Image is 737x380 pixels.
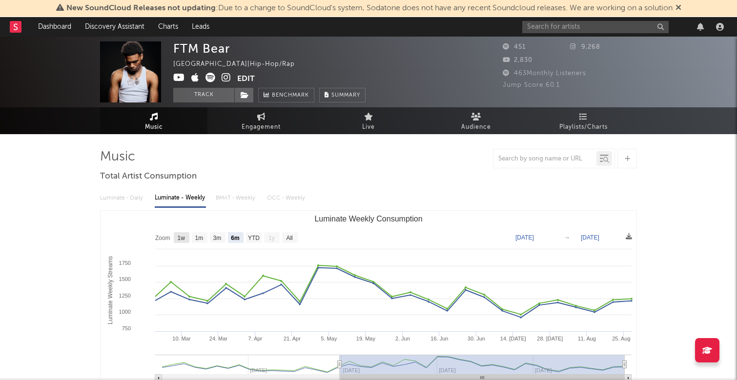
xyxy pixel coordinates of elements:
text: YTD [248,235,260,241]
text: 1w [178,235,185,241]
a: Discovery Assistant [78,17,151,37]
a: Leads [185,17,216,37]
text: 28. [DATE] [537,336,563,341]
text: 750 [122,325,131,331]
text: 1250 [119,293,131,299]
text: 1y [268,235,275,241]
span: Music [145,121,163,133]
a: Live [315,107,422,134]
div: [GEOGRAPHIC_DATA] | Hip-Hop/Rap [173,59,306,70]
text: Luminate Weekly Consumption [314,215,422,223]
text: 1500 [119,276,131,282]
text: → [564,234,570,241]
text: All [286,235,292,241]
span: : Due to a change to SoundCloud's system, Sodatone does not have any recent Soundcloud releases. ... [66,4,673,12]
text: 14. [DATE] [500,336,526,341]
span: Dismiss [676,4,681,12]
span: 463 Monthly Listeners [503,70,586,77]
text: 3m [213,235,222,241]
text: Luminate Weekly Streams [107,256,114,324]
span: Total Artist Consumption [100,171,197,182]
text: 11. Aug [578,336,596,341]
text: 16. Jun [430,336,448,341]
a: Benchmark [258,88,314,102]
a: Music [100,107,207,134]
span: New SoundCloud Releases not updating [66,4,216,12]
text: 1750 [119,260,131,266]
span: 451 [503,44,526,50]
text: [DATE] [515,234,534,241]
text: 5. May [321,336,337,341]
text: Zoom [155,235,170,241]
text: 7. Apr [248,336,263,341]
span: 2,830 [503,57,532,63]
button: Edit [237,73,255,85]
div: FTM Bear [173,41,230,56]
span: Benchmark [272,90,309,101]
span: Jump Score: 60.1 [503,82,560,88]
text: 30. Jun [468,336,485,341]
span: Live [362,121,375,133]
text: 2. Jun [395,336,410,341]
text: 19. May [356,336,376,341]
span: Engagement [242,121,281,133]
text: 25. Aug [612,336,630,341]
a: Engagement [207,107,315,134]
text: 24. Mar [209,336,228,341]
text: 6m [231,235,239,241]
text: 1000 [119,309,131,315]
text: [DATE] [581,234,599,241]
text: 10. Mar [172,336,191,341]
text: 21. Apr [284,336,301,341]
div: Luminate - Weekly [155,190,206,206]
a: Dashboard [31,17,78,37]
span: Audience [461,121,491,133]
span: Summary [331,93,360,98]
input: Search by song name or URL [493,155,596,163]
a: Playlists/Charts [530,107,637,134]
text: 1m [195,235,204,241]
button: Track [173,88,234,102]
button: Summary [319,88,366,102]
a: Audience [422,107,530,134]
a: Charts [151,17,185,37]
span: 9,268 [570,44,600,50]
input: Search for artists [522,21,669,33]
span: Playlists/Charts [559,121,608,133]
